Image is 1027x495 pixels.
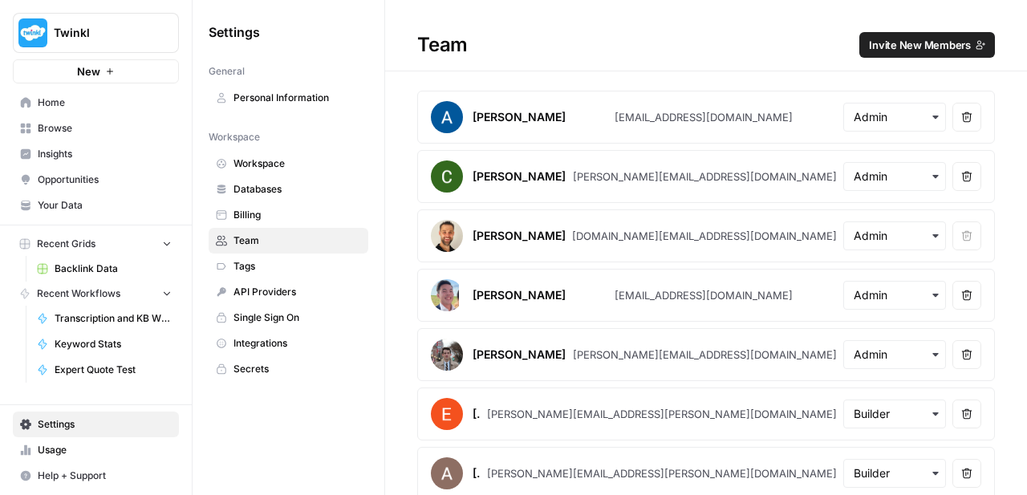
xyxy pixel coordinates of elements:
[473,109,566,125] div: [PERSON_NAME]
[209,202,368,228] a: Billing
[431,398,463,430] img: avatar
[854,465,936,481] input: Builder
[30,357,179,383] a: Expert Quote Test
[209,130,260,144] span: Workspace
[209,279,368,305] a: API Providers
[55,262,172,276] span: Backlink Data
[473,287,566,303] div: [PERSON_NAME]
[209,22,260,42] span: Settings
[209,85,368,111] a: Personal Information
[233,310,361,325] span: Single Sign On
[30,256,179,282] a: Backlink Data
[38,121,172,136] span: Browse
[55,363,172,377] span: Expert Quote Test
[473,465,481,481] div: [PERSON_NAME]
[209,254,368,279] a: Tags
[38,95,172,110] span: Home
[209,356,368,382] a: Secrets
[233,91,361,105] span: Personal Information
[233,336,361,351] span: Integrations
[13,141,179,167] a: Insights
[487,465,837,481] div: [PERSON_NAME][EMAIL_ADDRESS][PERSON_NAME][DOMAIN_NAME]
[233,208,361,222] span: Billing
[854,347,936,363] input: Admin
[13,282,179,306] button: Recent Workflows
[37,237,95,251] span: Recent Grids
[55,337,172,351] span: Keyword Stats
[13,90,179,116] a: Home
[209,331,368,356] a: Integrations
[13,13,179,53] button: Workspace: Twinkl
[854,406,936,422] input: Builder
[209,176,368,202] a: Databases
[38,172,172,187] span: Opportunities
[854,168,936,185] input: Admin
[13,116,179,141] a: Browse
[37,286,120,301] span: Recent Workflows
[13,232,179,256] button: Recent Grids
[54,25,151,41] span: Twinkl
[473,406,481,422] div: [PERSON_NAME]
[13,193,179,218] a: Your Data
[473,168,566,185] div: [PERSON_NAME]
[615,109,793,125] div: [EMAIL_ADDRESS][DOMAIN_NAME]
[573,347,837,363] div: [PERSON_NAME][EMAIL_ADDRESS][DOMAIN_NAME]
[209,305,368,331] a: Single Sign On
[209,228,368,254] a: Team
[30,331,179,357] a: Keyword Stats
[431,279,459,311] img: avatar
[13,437,179,463] a: Usage
[487,406,837,422] div: [PERSON_NAME][EMAIL_ADDRESS][PERSON_NAME][DOMAIN_NAME]
[431,457,463,489] img: avatar
[38,443,172,457] span: Usage
[854,228,936,244] input: Admin
[13,167,179,193] a: Opportunities
[38,147,172,161] span: Insights
[233,259,361,274] span: Tags
[18,18,47,47] img: Twinkl Logo
[854,109,936,125] input: Admin
[431,220,463,252] img: avatar
[572,228,837,244] div: [DOMAIN_NAME][EMAIL_ADDRESS][DOMAIN_NAME]
[77,63,100,79] span: New
[473,347,566,363] div: [PERSON_NAME]
[615,287,793,303] div: [EMAIL_ADDRESS][DOMAIN_NAME]
[431,101,463,133] img: avatar
[13,463,179,489] button: Help + Support
[233,233,361,248] span: Team
[38,469,172,483] span: Help + Support
[13,59,179,83] button: New
[209,64,245,79] span: General
[854,287,936,303] input: Admin
[233,362,361,376] span: Secrets
[233,285,361,299] span: API Providers
[55,311,172,326] span: Transcription and KB Write
[233,182,361,197] span: Databases
[431,339,463,371] img: avatar
[38,417,172,432] span: Settings
[385,32,1027,58] div: Team
[13,412,179,437] a: Settings
[233,156,361,171] span: Workspace
[859,32,995,58] button: Invite New Members
[431,160,463,193] img: avatar
[473,228,566,244] div: [PERSON_NAME]
[30,306,179,331] a: Transcription and KB Write
[209,151,368,176] a: Workspace
[38,198,172,213] span: Your Data
[869,37,971,53] span: Invite New Members
[573,168,837,185] div: [PERSON_NAME][EMAIL_ADDRESS][DOMAIN_NAME]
